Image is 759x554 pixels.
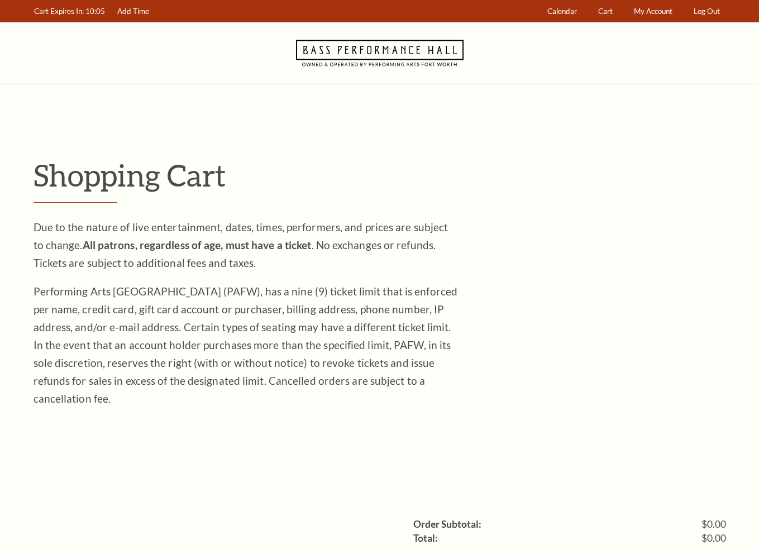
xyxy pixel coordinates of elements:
[701,519,726,529] span: $0.00
[598,7,613,16] span: Cart
[547,7,577,16] span: Calendar
[413,519,481,529] label: Order Subtotal:
[413,533,438,543] label: Total:
[701,533,726,543] span: $0.00
[85,7,105,16] span: 10:05
[34,221,448,269] span: Due to the nature of live entertainment, dates, times, performers, and prices are subject to chan...
[34,157,726,193] p: Shopping Cart
[688,1,725,22] a: Log Out
[34,283,458,408] p: Performing Arts [GEOGRAPHIC_DATA] (PAFW), has a nine (9) ticket limit that is enforced per name, ...
[593,1,618,22] a: Cart
[112,1,154,22] a: Add Time
[628,1,677,22] a: My Account
[634,7,672,16] span: My Account
[542,1,582,22] a: Calendar
[83,238,312,251] strong: All patrons, regardless of age, must have a ticket
[34,7,84,16] span: Cart Expires In:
